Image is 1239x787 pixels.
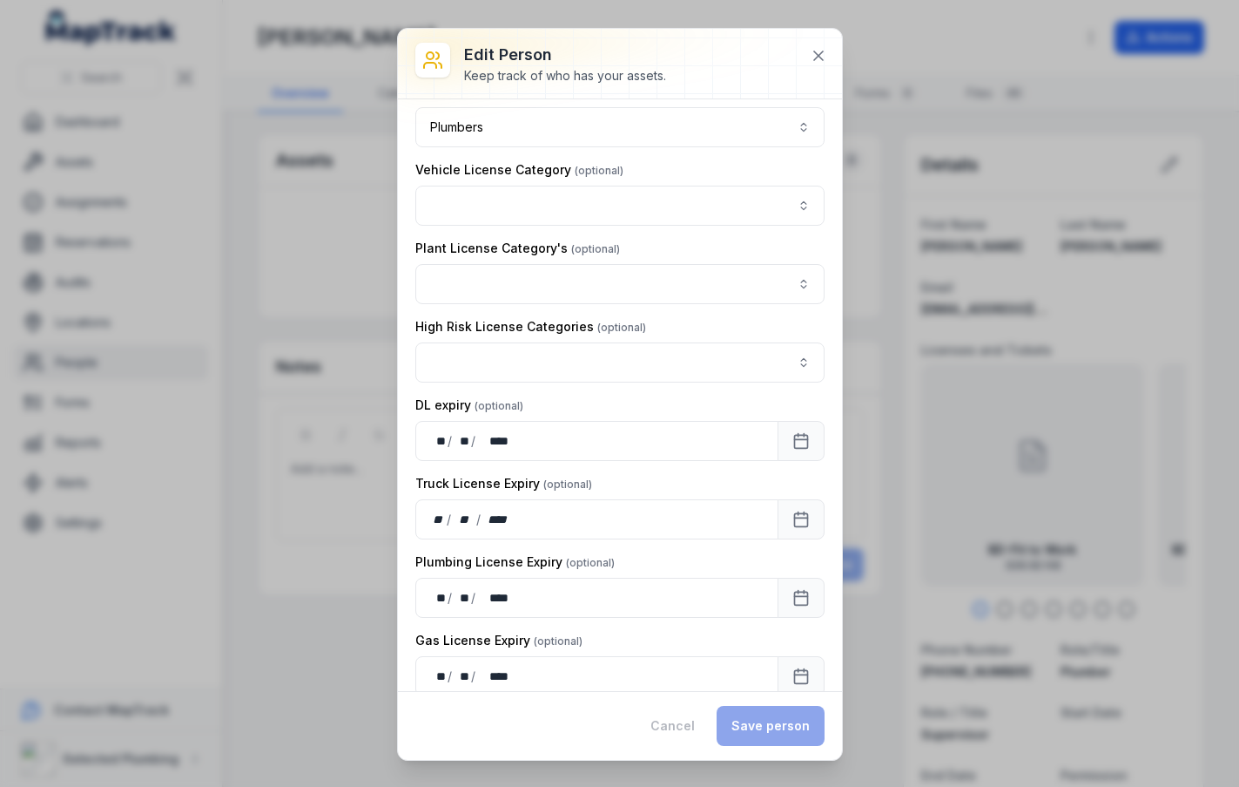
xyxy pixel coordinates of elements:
div: / [448,589,454,607]
div: year, [477,432,510,450]
label: DL expiry [415,397,523,414]
div: month, [454,432,471,450]
div: / [448,668,454,685]
div: / [447,511,453,528]
div: day, [430,668,448,685]
button: Plumbers [415,107,825,147]
div: / [471,668,477,685]
div: / [471,432,477,450]
button: Calendar [778,578,825,618]
div: day, [430,432,448,450]
button: Calendar [778,421,825,461]
button: Calendar [778,656,825,696]
div: year, [482,511,515,528]
div: Keep track of who has your assets. [464,67,666,85]
h3: Edit person [464,43,666,67]
div: day, [430,589,448,607]
div: / [448,432,454,450]
label: High Risk License Categories [415,318,646,336]
div: year, [477,668,510,685]
label: Gas License Expiry [415,632,582,649]
label: Vehicle License Category [415,161,623,179]
label: Plumbing License Expiry [415,553,615,571]
div: month, [454,589,471,607]
div: year, [477,589,510,607]
div: / [471,589,477,607]
div: month, [453,511,476,528]
label: Truck License Expiry [415,475,592,492]
button: Calendar [778,499,825,539]
div: day, [430,511,448,528]
div: month, [454,668,471,685]
label: Plant License Category's [415,240,620,257]
div: / [476,511,482,528]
